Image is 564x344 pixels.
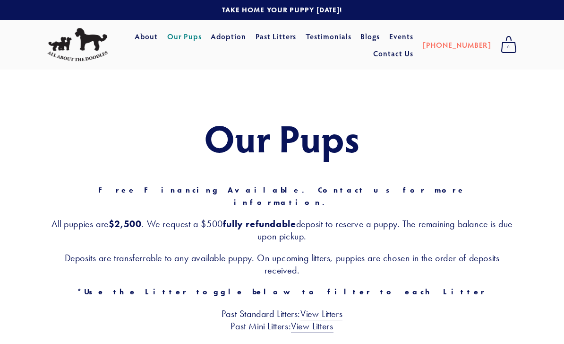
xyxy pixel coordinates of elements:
[496,33,521,57] a: 0 items in cart
[423,36,491,53] a: [PHONE_NUMBER]
[135,28,158,45] a: About
[306,28,351,45] a: Testimonials
[256,31,297,41] a: Past Litters
[300,308,342,320] a: View Litters
[389,28,413,45] a: Events
[223,218,296,229] strong: fully refundable
[373,45,413,62] a: Contact Us
[47,252,517,276] h3: Deposits are transferrable to any available puppy. On upcoming litters, puppies are chosen in the...
[77,287,487,296] strong: *Use the Litter toggle below to filter to each Litter
[98,185,473,207] strong: Free Financing Available. Contact us for more information.
[47,218,517,242] h3: All puppies are . We request a $500 deposit to reserve a puppy. The remaining balance is due upon...
[167,28,202,45] a: Our Pups
[47,308,517,332] h3: Past Standard Litters: Past Mini Litters:
[360,28,380,45] a: Blogs
[501,41,517,53] span: 0
[211,28,246,45] a: Adoption
[291,320,333,333] a: View Litters
[47,117,517,159] h1: Our Pups
[109,218,142,229] strong: $2,500
[47,28,108,62] img: All About The Doodles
